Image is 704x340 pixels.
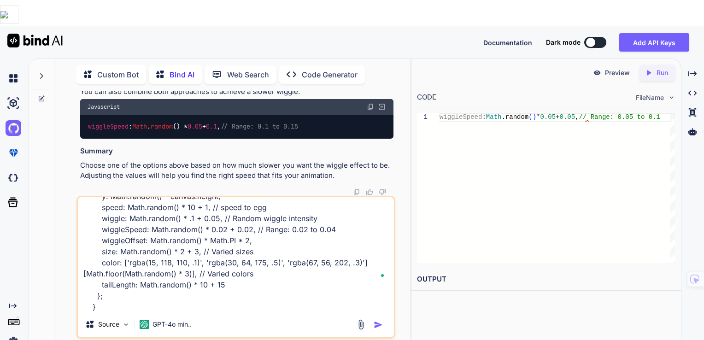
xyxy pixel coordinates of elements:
[657,68,668,77] p: Run
[482,113,486,121] span: :
[6,70,21,86] img: chat
[80,160,394,181] p: Choose one of the options above based on how much slower you want the wiggle effect to be. Adjust...
[533,113,536,121] span: )
[6,120,21,136] img: githubLight
[540,113,556,121] span: 0.05
[6,145,21,161] img: premium
[560,113,575,121] span: 0.05
[88,123,129,131] span: wiggleSpeed
[417,113,428,122] div: 1
[98,320,119,329] p: Source
[417,92,436,103] div: CODE
[170,69,194,80] p: Bind AI
[153,320,192,329] p: GPT-4o min..
[483,38,532,47] button: Documentation
[605,68,630,77] p: Preview
[379,188,386,196] img: dislike
[78,197,394,311] textarea: Can you document this? function createSperm() { return { x: Math.random() * canvas.width * 0.2, /...
[440,113,482,121] span: wiggleSpeed
[140,320,149,329] img: GPT-4o mini
[529,113,533,121] span: (
[6,170,21,186] img: darkCloudIdeIcon
[80,87,394,97] p: You can also combine both approaches to achieve a slower wiggle:
[593,69,601,77] img: preview
[151,123,173,131] span: random
[636,93,664,102] span: FileName
[374,320,383,329] img: icon
[122,321,130,328] img: Pick Models
[97,69,139,80] p: Custom Bot
[668,94,675,101] img: chevron down
[80,146,394,157] h3: Summary
[556,113,560,121] span: +
[619,33,689,52] button: Add API Keys
[366,188,373,196] img: like
[502,113,529,121] span: .random
[221,123,298,131] span: // Range: 0.1 to 0.15
[411,269,681,290] h2: OUTPUT
[227,69,269,80] p: Web Search
[302,69,358,80] p: Code Generator
[575,113,579,121] span: ,
[378,103,386,111] img: Open in Browser
[579,113,660,121] span: // Range: 0.05 to 0.1
[7,34,63,47] img: Bind AI
[546,38,581,47] span: Dark mode
[353,188,360,196] img: copy
[486,113,502,121] span: Math
[6,95,21,111] img: ai-studio
[367,103,374,111] img: copy
[483,39,532,47] span: Documentation
[88,103,120,111] span: Javascript
[188,123,202,131] span: 0.05
[132,123,147,131] span: Math
[206,123,217,131] span: 0.1
[356,319,366,330] img: attachment
[88,122,299,131] code: : . () * + ,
